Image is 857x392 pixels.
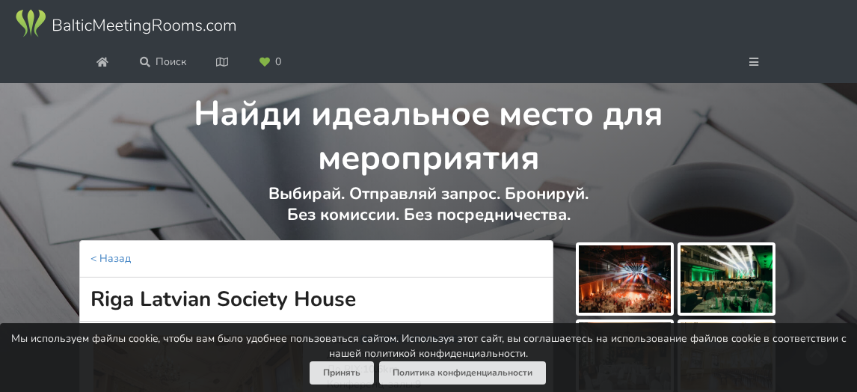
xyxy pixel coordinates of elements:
[310,361,374,385] button: Принять
[379,361,546,385] a: Политика конфиденциальности
[90,251,131,266] a: < Назад
[275,57,281,67] span: 0
[80,183,778,241] p: Выбирай. Отправляй запрос. Бронируй. Без комиссии. Без посредничества.
[13,8,238,39] img: Baltic Meeting Rooms
[579,245,671,313] img: Riga Latvian Society House | Рига | Площадка для мероприятий - фото галереи
[681,245,772,313] img: Riga Latvian Society House | Рига | Площадка для мероприятий - фото галереи
[79,278,554,322] h1: Riga Latvian Society House
[129,49,196,76] a: Поиск
[80,83,778,180] h1: Найди идеальное место для мероприятия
